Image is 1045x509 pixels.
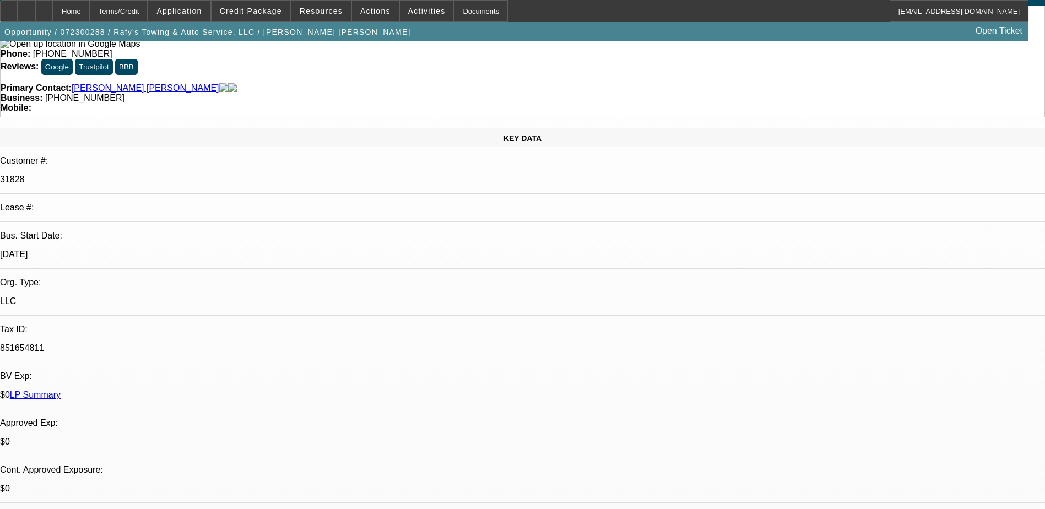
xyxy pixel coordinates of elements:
[300,7,343,15] span: Resources
[360,7,391,15] span: Actions
[220,7,282,15] span: Credit Package
[1,62,39,71] strong: Reviews:
[228,83,237,93] img: linkedin-icon.png
[148,1,210,21] button: Application
[33,49,112,58] span: [PHONE_NUMBER]
[212,1,290,21] button: Credit Package
[115,59,138,75] button: BBB
[352,1,399,21] button: Actions
[1,49,30,58] strong: Phone:
[72,83,219,93] a: [PERSON_NAME] [PERSON_NAME]
[1,93,42,102] strong: Business:
[4,28,411,36] span: Opportunity / 072300288 / Rafy's Towing & Auto Service, LLC / [PERSON_NAME] [PERSON_NAME]
[400,1,454,21] button: Activities
[156,7,202,15] span: Application
[45,93,124,102] span: [PHONE_NUMBER]
[503,134,542,143] span: KEY DATA
[971,21,1027,40] a: Open Ticket
[41,59,73,75] button: Google
[10,390,61,399] a: LP Summary
[219,83,228,93] img: facebook-icon.png
[1,103,31,112] strong: Mobile:
[1,83,72,93] strong: Primary Contact:
[291,1,351,21] button: Resources
[75,59,112,75] button: Trustpilot
[408,7,446,15] span: Activities
[1,39,140,48] a: View Google Maps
